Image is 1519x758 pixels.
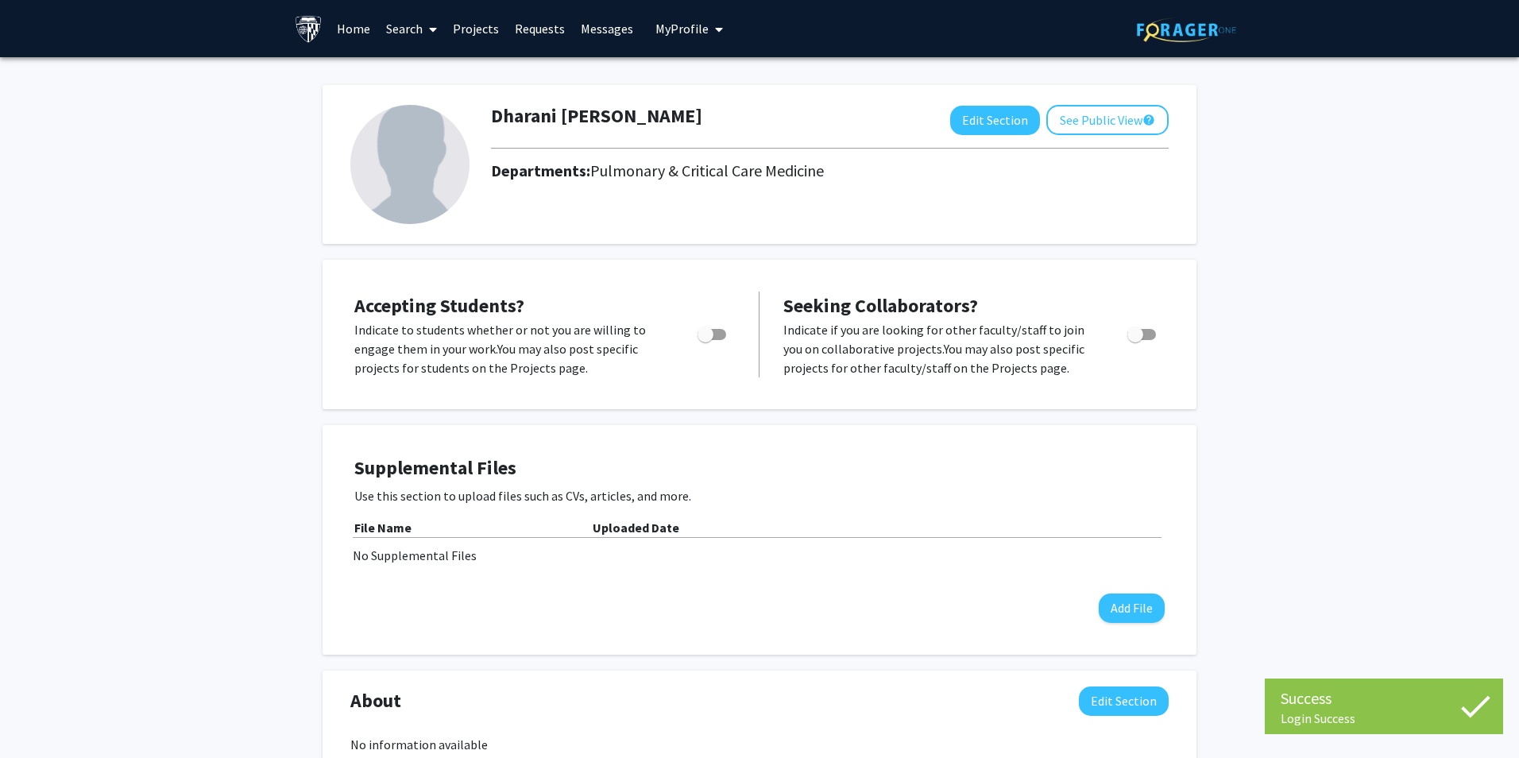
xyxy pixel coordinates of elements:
a: Home [329,1,378,56]
b: Uploaded Date [593,520,679,536]
p: Indicate to students whether or not you are willing to engage them in your work. You may also pos... [354,320,667,377]
span: Pulmonary & Critical Care Medicine [590,160,824,180]
button: Edit About [1079,686,1169,716]
div: Success [1281,686,1487,710]
p: Use this section to upload files such as CVs, articles, and more. [354,486,1165,505]
span: Seeking Collaborators? [783,293,978,318]
b: File Name [354,520,412,536]
span: Accepting Students? [354,293,524,318]
a: Projects [445,1,507,56]
h2: Departments: [479,161,1181,180]
a: Requests [507,1,573,56]
div: Toggle [1121,320,1165,344]
span: About [350,686,401,715]
div: No Supplemental Files [353,546,1166,565]
a: Search [378,1,445,56]
p: Indicate if you are looking for other faculty/staff to join you on collaborative projects. You ma... [783,320,1097,377]
button: Add File [1099,594,1165,623]
div: No information available [350,735,1169,754]
span: My Profile [655,21,709,37]
img: Profile Picture [350,105,470,224]
mat-icon: help [1142,110,1155,130]
h1: Dharani [PERSON_NAME] [491,105,702,128]
button: See Public View [1046,105,1169,135]
h4: Supplemental Files [354,457,1165,480]
div: Toggle [691,320,735,344]
img: ForagerOne Logo [1137,17,1236,42]
button: Edit Section [950,106,1040,135]
img: Johns Hopkins University Logo [295,15,323,43]
a: Messages [573,1,641,56]
div: Login Success [1281,710,1487,726]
